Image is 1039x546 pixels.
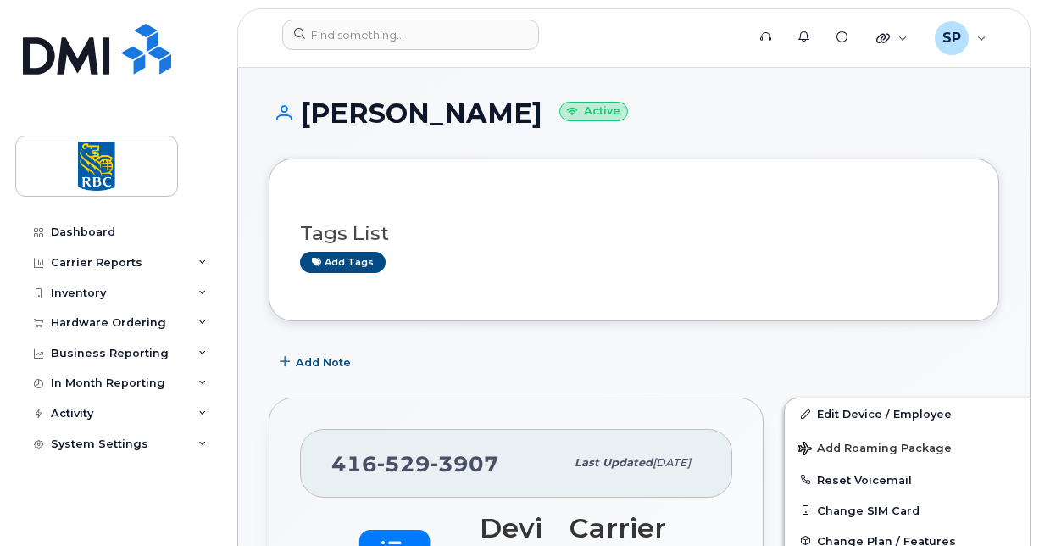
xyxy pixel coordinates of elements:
[269,347,365,377] button: Add Note
[377,451,431,476] span: 529
[300,252,386,273] a: Add tags
[575,456,653,469] span: Last updated
[798,442,952,458] span: Add Roaming Package
[300,223,968,244] h3: Tags List
[269,98,999,128] h1: [PERSON_NAME]
[653,456,691,469] span: [DATE]
[559,102,628,121] small: Active
[296,354,351,370] span: Add Note
[431,451,499,476] span: 3907
[331,451,499,476] span: 416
